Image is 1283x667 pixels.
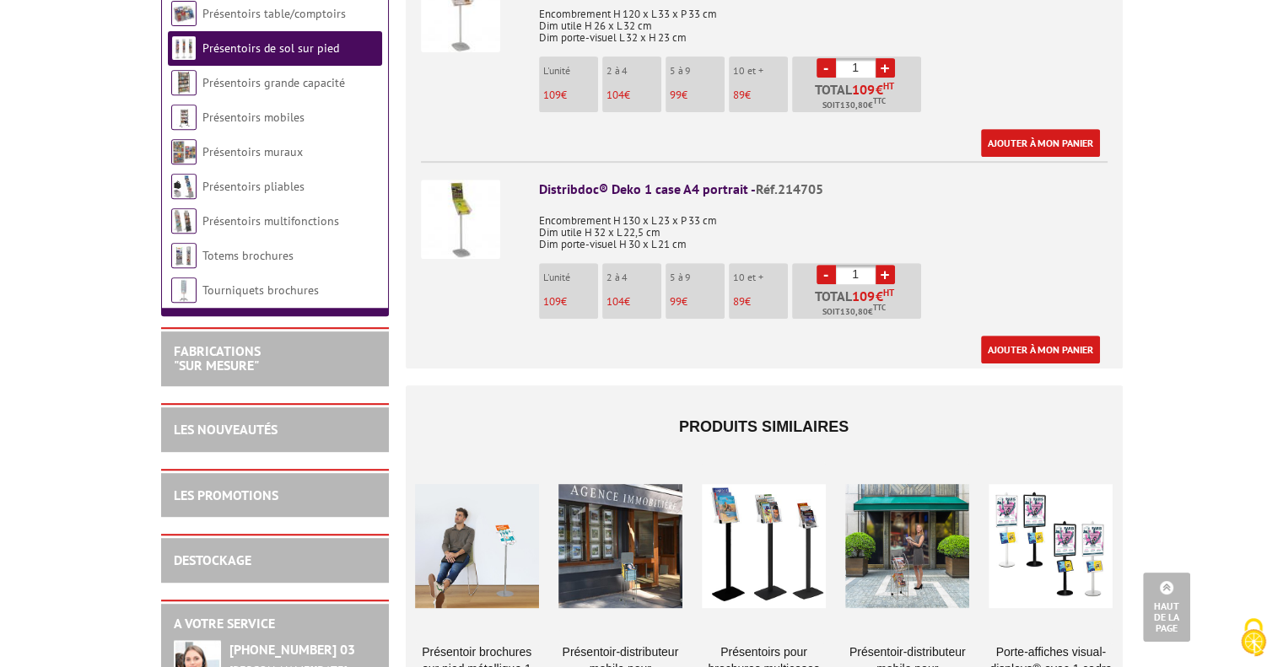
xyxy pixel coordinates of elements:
a: LES NOUVEAUTÉS [174,421,278,438]
a: FABRICATIONS"Sur Mesure" [174,342,261,374]
h2: A votre service [174,616,376,632]
span: Soit € [822,99,886,112]
p: 5 à 9 [670,65,725,77]
sup: TTC [873,96,886,105]
img: Cookies (fenêtre modale) [1232,616,1275,659]
span: 104 [606,294,624,309]
p: 5 à 9 [670,272,725,283]
img: Présentoirs mobiles [171,105,197,130]
p: Encombrement H 130 x L 23 x P 33 cm Dim utile H 32 x L 22,5 cm Dim porte-visuel H 30 x L 21 cm [539,203,1108,250]
p: € [606,296,661,308]
img: Tourniquets brochures [171,277,197,303]
a: + [876,265,895,284]
img: Présentoirs de sol sur pied [171,35,197,61]
a: Présentoirs table/comptoirs [202,6,346,21]
a: Totems brochures [202,248,294,263]
p: € [733,89,788,101]
a: - [817,58,836,78]
p: Total [796,289,921,319]
a: Présentoirs multifonctions [202,213,339,229]
img: Totems brochures [171,243,197,268]
a: Présentoirs de sol sur pied [202,40,339,56]
a: Présentoirs muraux [202,144,303,159]
img: Présentoirs table/comptoirs [171,1,197,26]
button: Cookies (fenêtre modale) [1224,610,1283,667]
span: 130,80 [840,99,868,112]
a: Présentoirs grande capacité [202,75,345,90]
span: 99 [670,88,682,102]
img: Présentoirs pliables [171,174,197,199]
p: 10 et + [733,272,788,283]
a: Ajouter à mon panier [981,336,1100,363]
a: - [817,265,836,284]
p: € [543,296,598,308]
p: € [543,89,598,101]
a: + [876,58,895,78]
span: 99 [670,294,682,309]
p: € [670,89,725,101]
span: 130,80 [840,305,868,319]
a: Présentoirs mobiles [202,110,305,125]
span: 89 [733,88,745,102]
img: Distribdoc® Deko 1 case A4 portrait [421,180,500,259]
span: 109 [543,294,561,309]
span: 109 [852,289,876,303]
a: Tourniquets brochures [202,282,319,298]
a: Présentoirs pliables [202,179,305,194]
p: L'unité [543,65,598,77]
sup: TTC [873,303,886,312]
p: 2 à 4 [606,272,661,283]
span: 109 [543,88,561,102]
p: 2 à 4 [606,65,661,77]
p: 10 et + [733,65,788,77]
span: 104 [606,88,624,102]
sup: HT [883,80,894,92]
a: LES PROMOTIONS [174,487,278,503]
p: Total [796,83,921,112]
img: Présentoirs multifonctions [171,208,197,234]
strong: [PHONE_NUMBER] 03 [229,641,355,658]
span: Réf.214705 [756,180,823,197]
span: 109 [852,83,876,96]
p: € [670,296,725,308]
span: 89 [733,294,745,309]
span: Produits similaires [679,418,849,435]
sup: HT [883,287,894,299]
img: Présentoirs muraux [171,139,197,164]
a: Ajouter à mon panier [981,129,1100,157]
div: Distribdoc® Deko 1 case A4 portrait - [539,180,1108,199]
img: Présentoirs grande capacité [171,70,197,95]
p: € [606,89,661,101]
span: Soit € [822,305,886,319]
p: L'unité [543,272,598,283]
span: € [876,289,883,303]
a: DESTOCKAGE [174,551,251,568]
a: Haut de la page [1143,573,1190,642]
span: € [876,83,883,96]
p: € [733,296,788,308]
